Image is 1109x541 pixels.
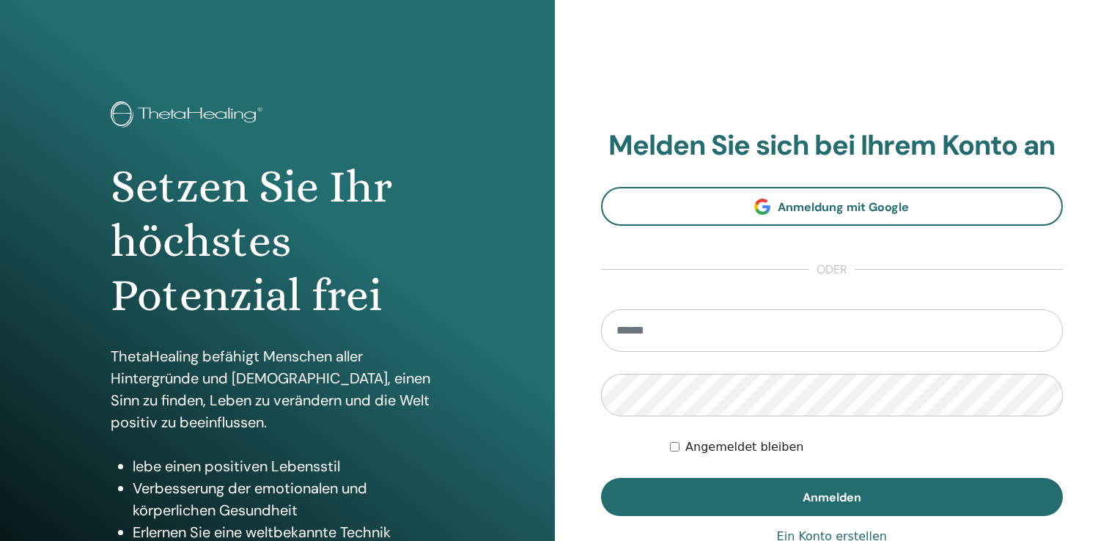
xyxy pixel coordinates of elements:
[803,490,861,505] span: Anmelden
[685,438,803,456] label: Angemeldet bleiben
[111,345,443,433] p: ThetaHealing befähigt Menschen aller Hintergründe und [DEMOGRAPHIC_DATA], einen Sinn zu finden, L...
[809,261,855,279] span: oder
[133,477,443,521] li: Verbesserung der emotionalen und körperlichen Gesundheit
[601,129,1064,163] h2: Melden Sie sich bei Ihrem Konto an
[670,438,1063,456] div: Keep me authenticated indefinitely or until I manually logout
[601,187,1064,226] a: Anmeldung mit Google
[778,199,909,215] span: Anmeldung mit Google
[133,455,443,477] li: lebe einen positiven Lebensstil
[111,160,443,323] h1: Setzen Sie Ihr höchstes Potenzial frei
[601,478,1064,516] button: Anmelden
